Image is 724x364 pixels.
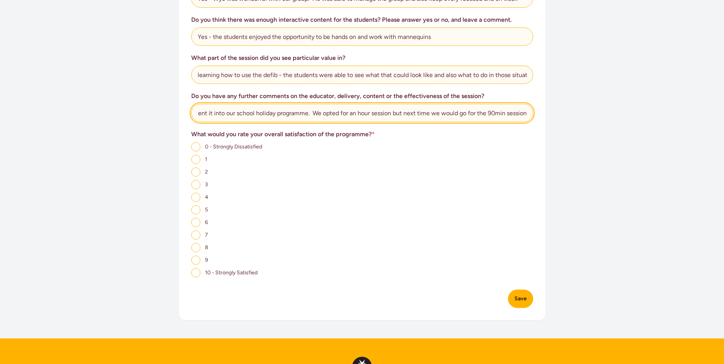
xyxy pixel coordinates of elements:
[191,155,200,164] input: 1
[191,142,200,151] input: 0 - Strongly Dissatisfied
[205,257,208,263] span: 9
[191,268,200,277] input: 10 - Strongly Satisfied
[191,205,200,214] input: 5
[508,290,533,308] button: Save
[205,206,208,213] span: 5
[205,232,208,238] span: 7
[191,193,200,202] input: 4
[205,269,258,276] span: 10 - Strongly Satisfied
[205,194,208,200] span: 4
[205,169,208,175] span: 2
[191,230,200,240] input: 7
[205,156,207,163] span: 1
[191,218,200,227] input: 6
[205,143,262,150] span: 0 - Strongly Dissatisfied
[191,15,533,24] h3: Do you think there was enough interactive content for the students? Please answer yes or no, and ...
[191,92,533,101] h3: Do you have any further comments on the educator, delivery, content or the effectiveness of the s...
[191,256,200,265] input: 9
[191,168,200,177] input: 2
[205,219,208,225] span: 6
[191,53,533,63] h3: What part of the session did you see particular value in?
[191,130,533,139] h3: What would you rate your overall satisfaction of the programme?
[191,180,200,189] input: 3
[205,181,208,188] span: 3
[191,243,200,252] input: 8
[205,244,208,251] span: 8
